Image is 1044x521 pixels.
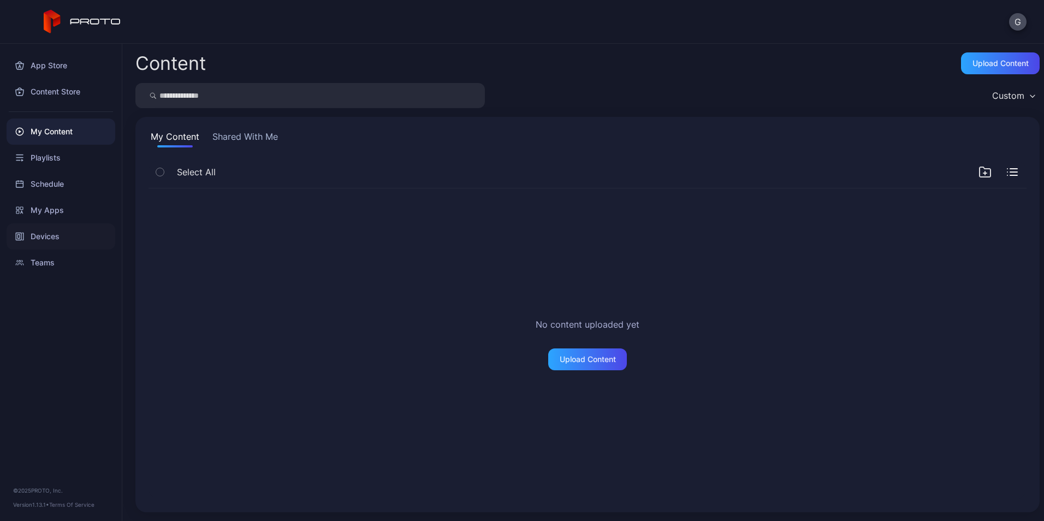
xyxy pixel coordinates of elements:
span: Version 1.13.1 • [13,501,49,508]
button: Shared With Me [210,130,280,147]
a: My Content [7,119,115,145]
div: Content [135,54,206,73]
div: Custom [992,90,1024,101]
div: Upload Content [560,355,616,364]
a: My Apps [7,197,115,223]
div: © 2025 PROTO, Inc. [13,486,109,495]
a: App Store [7,52,115,79]
a: Content Store [7,79,115,105]
div: Upload Content [972,59,1029,68]
button: Upload Content [548,348,627,370]
a: Schedule [7,171,115,197]
a: Terms Of Service [49,501,94,508]
a: Teams [7,250,115,276]
a: Devices [7,223,115,250]
h2: No content uploaded yet [536,318,639,331]
button: My Content [149,130,201,147]
button: Custom [987,83,1040,108]
button: G [1009,13,1027,31]
button: Upload Content [961,52,1040,74]
a: Playlists [7,145,115,171]
span: Select All [177,165,216,179]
